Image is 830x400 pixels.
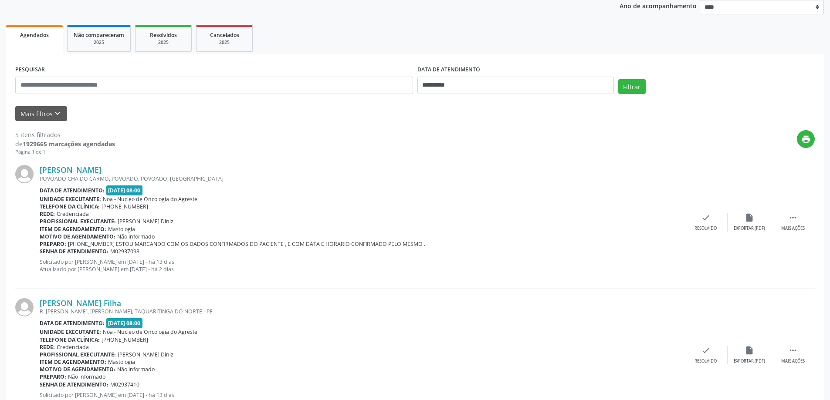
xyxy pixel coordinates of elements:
[210,31,239,39] span: Cancelados
[40,308,684,315] div: R. [PERSON_NAME], [PERSON_NAME], TAQUARITINGA DO NORTE - PE
[417,63,480,77] label: DATA DE ATENDIMENTO
[40,210,55,218] b: Rede:
[694,225,717,232] div: Resolvido
[40,358,106,366] b: Item de agendamento:
[40,187,105,194] b: Data de atendimento:
[40,381,108,388] b: Senha de atendimento:
[734,358,765,364] div: Exportar (PDF)
[74,31,124,39] span: Não compareceram
[117,233,155,240] span: Não informado
[701,346,711,355] i: check
[102,203,148,210] span: [PHONE_NUMBER]
[40,298,121,308] a: [PERSON_NAME] Filha
[118,351,173,358] span: [PERSON_NAME] Diniz
[15,139,115,148] div: de
[40,366,115,373] b: Motivo de agendamento:
[40,258,684,273] p: Solicitado por [PERSON_NAME] em [DATE] - há 13 dias Atualizado por [PERSON_NAME] em [DATE] - há 2...
[103,328,197,336] span: Noa - Nucleo de Oncologia do Agreste
[788,346,798,355] i: 
[781,358,805,364] div: Mais ações
[40,240,66,248] b: Preparo:
[68,373,105,380] span: Não informado
[40,328,101,336] b: Unidade executante:
[40,248,108,255] b: Senha de atendimento:
[23,140,115,148] strong: 1929665 marcações agendadas
[20,31,49,39] span: Agendados
[68,240,425,248] span: [PHONE_NUMBER] ESTOU MARCANDO COM OS DADOS CONFIRMADOS DO PACIENTE , E COM DATA E HORARIO CONFIRM...
[203,39,246,46] div: 2025
[106,318,143,328] span: [DATE] 08:00
[142,39,185,46] div: 2025
[40,225,106,233] b: Item de agendamento:
[694,358,717,364] div: Resolvido
[108,225,135,233] span: Mastologia
[781,225,805,232] div: Mais ações
[102,336,148,343] span: [PHONE_NUMBER]
[150,31,177,39] span: Resolvidos
[40,218,116,225] b: Profissional executante:
[40,336,100,343] b: Telefone da clínica:
[110,248,139,255] span: M02937098
[40,165,102,175] a: [PERSON_NAME]
[40,203,100,210] b: Telefone da clínica:
[74,39,124,46] div: 2025
[108,358,135,366] span: Mastologia
[745,346,754,355] i: insert_drive_file
[118,218,173,225] span: [PERSON_NAME] Diniz
[53,109,62,118] i: keyboard_arrow_down
[15,106,67,121] button: Mais filtroskeyboard_arrow_down
[57,210,89,218] span: Credenciada
[40,351,116,358] b: Profissional executante:
[110,381,139,388] span: M02937410
[40,373,66,380] b: Preparo:
[15,165,34,183] img: img
[40,233,115,240] b: Motivo de agendamento:
[15,298,34,316] img: img
[788,213,798,222] i: 
[734,225,765,232] div: Exportar (PDF)
[15,130,115,139] div: 5 itens filtrados
[103,195,197,203] span: Noa - Nucleo de Oncologia do Agreste
[801,134,811,144] i: print
[40,175,684,182] div: POVOADO CHA DO CARMO, POVOADO, POVOADO, [GEOGRAPHIC_DATA]
[57,343,89,351] span: Credenciada
[745,213,754,222] i: insert_drive_file
[15,148,115,156] div: Página 1 de 1
[15,63,45,77] label: PESQUISAR
[40,195,101,203] b: Unidade executante:
[40,319,105,327] b: Data de atendimento:
[797,130,815,148] button: print
[40,343,55,351] b: Rede:
[618,79,646,94] button: Filtrar
[106,185,143,195] span: [DATE] 08:00
[701,213,711,222] i: check
[117,366,155,373] span: Não informado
